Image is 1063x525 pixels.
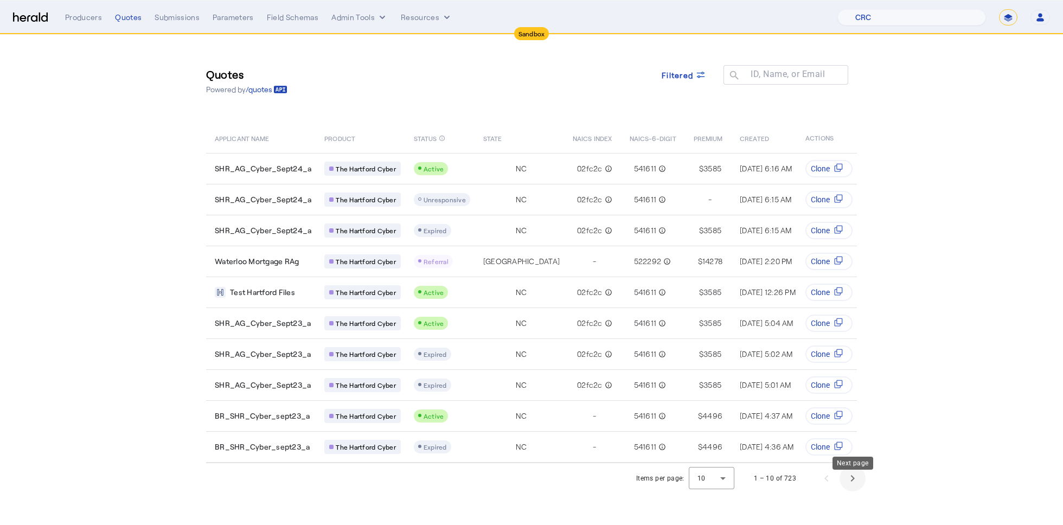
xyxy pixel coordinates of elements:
[516,318,527,329] span: NC
[811,194,830,205] span: Clone
[699,380,703,390] span: $
[634,225,657,236] span: 541611
[516,411,527,421] span: NC
[206,67,287,82] h3: Quotes
[414,132,437,143] span: STATUS
[740,132,769,143] span: CREATED
[215,349,311,360] span: SHR_AG_Cyber_Sept23_a
[703,380,721,390] span: 3585
[740,226,792,235] span: [DATE] 6:15 AM
[805,191,853,208] button: Clone
[336,381,396,389] span: The Hartford Cyber
[424,381,447,389] span: Expired
[805,315,853,332] button: Clone
[656,441,666,452] mat-icon: info_outline
[65,12,102,23] div: Producers
[699,318,703,329] span: $
[740,287,796,297] span: [DATE] 12:26 PM
[603,287,612,298] mat-icon: info_outline
[811,318,830,329] span: Clone
[811,441,830,452] span: Clone
[811,411,830,421] span: Clone
[634,163,657,174] span: 541611
[811,349,830,360] span: Clone
[811,287,830,298] span: Clone
[603,380,612,390] mat-icon: info_outline
[483,132,502,143] span: STATE
[336,226,396,235] span: The Hartford Cyber
[516,349,527,360] span: NC
[336,319,396,328] span: The Hartford Cyber
[811,225,830,236] span: Clone
[694,132,723,143] span: PREMIUM
[740,442,794,451] span: [DATE] 4:36 AM
[215,411,310,421] span: BR_SHR_Cyber_sept23_a
[593,256,596,267] span: -
[833,457,873,470] div: Next page
[634,194,657,205] span: 541611
[577,380,603,390] span: 02fc2c
[336,350,396,358] span: The Hartford Cyber
[634,441,657,452] span: 541611
[213,12,254,23] div: Parameters
[662,69,693,81] span: Filtered
[424,289,444,296] span: Active
[699,225,703,236] span: $
[424,412,444,420] span: Active
[656,163,666,174] mat-icon: info_outline
[634,287,657,298] span: 541611
[516,380,527,390] span: NC
[699,163,703,174] span: $
[215,194,311,205] span: SHR_AG_Cyber_Sept24_a
[424,258,449,265] span: Referral
[840,465,866,491] button: Next page
[805,345,853,363] button: Clone
[805,407,853,425] button: Clone
[593,411,596,421] span: -
[805,160,853,177] button: Clone
[656,194,666,205] mat-icon: info_outline
[656,318,666,329] mat-icon: info_outline
[656,380,666,390] mat-icon: info_outline
[740,380,791,389] span: [DATE] 5:01 AM
[699,349,703,360] span: $
[698,256,702,267] span: $
[424,227,447,234] span: Expired
[215,132,269,143] span: APPLICANT NAME
[703,349,721,360] span: 3585
[703,287,721,298] span: 3585
[155,12,200,23] div: Submissions
[699,287,703,298] span: $
[740,411,793,420] span: [DATE] 4:37 AM
[740,349,793,358] span: [DATE] 5:02 AM
[215,441,310,452] span: BR_SHR_Cyber_sept23_a
[811,163,830,174] span: Clone
[514,27,549,40] div: Sandbox
[805,376,853,394] button: Clone
[811,380,830,390] span: Clone
[740,318,793,328] span: [DATE] 5:04 AM
[246,84,287,95] a: /quotes
[603,225,612,236] mat-icon: info_outline
[13,12,48,23] img: Herald Logo
[516,441,527,452] span: NC
[577,318,603,329] span: 02fc2c
[424,165,444,172] span: Active
[656,349,666,360] mat-icon: info_outline
[634,318,657,329] span: 541611
[634,411,657,421] span: 541611
[634,380,657,390] span: 541611
[751,69,825,79] mat-label: ID, Name, or Email
[702,411,722,421] span: 4496
[698,441,702,452] span: $
[424,443,447,451] span: Expired
[115,12,142,23] div: Quotes
[336,257,396,266] span: The Hartford Cyber
[483,256,560,267] span: [GEOGRAPHIC_DATA]
[740,195,792,204] span: [DATE] 6:15 AM
[603,163,612,174] mat-icon: info_outline
[215,163,311,174] span: SHR_AG_Cyber_Sept24_a
[630,132,676,143] span: NAICS-6-DIGIT
[805,284,853,301] button: Clone
[424,350,447,358] span: Expired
